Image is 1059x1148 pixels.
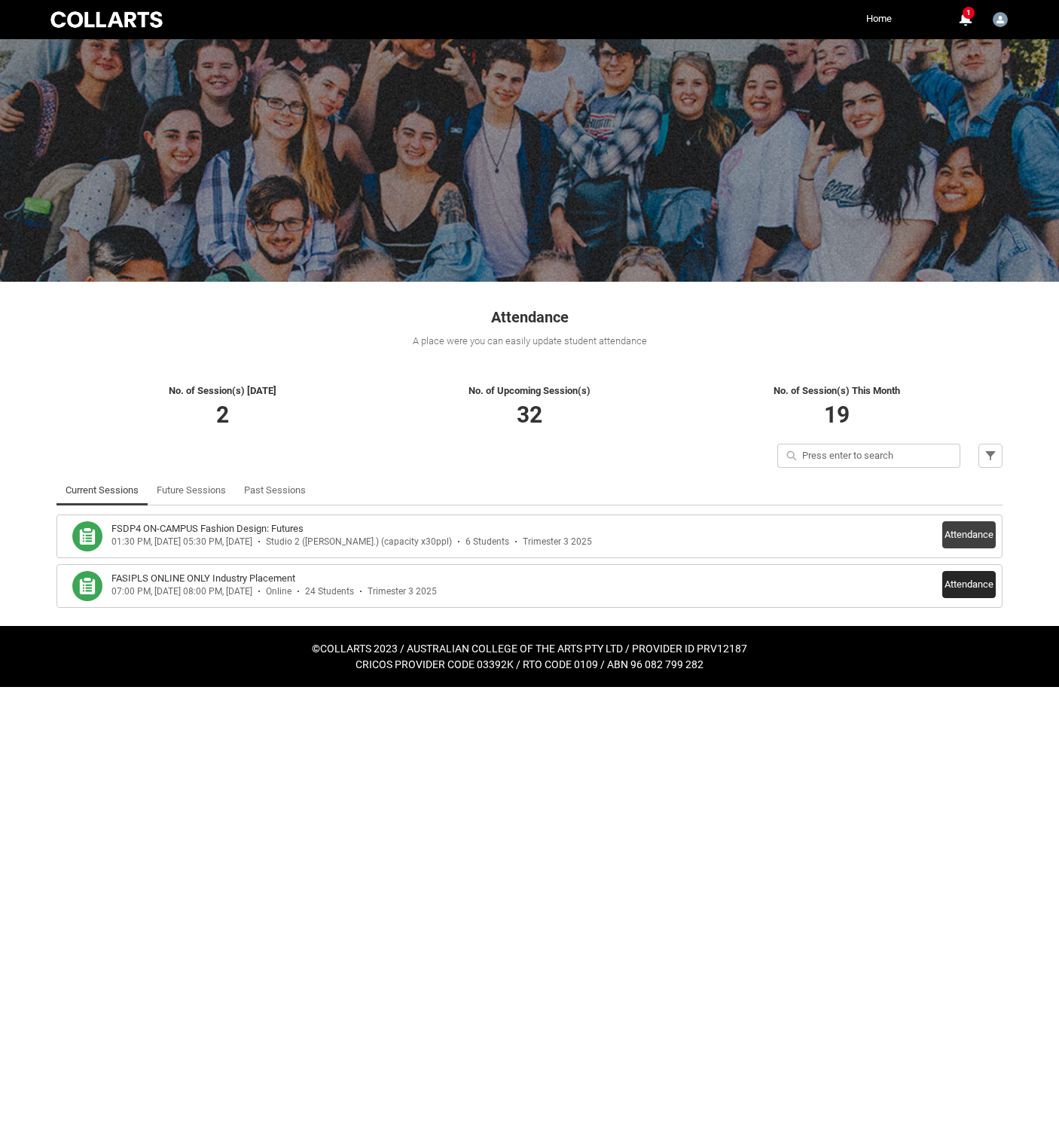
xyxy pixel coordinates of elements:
[993,12,1008,27] img: Tamara.Leacock
[148,475,235,505] li: Future Sessions
[942,521,996,548] button: Attendance
[56,475,148,505] li: Current Sessions
[774,385,900,396] span: No. of Session(s) This Month
[517,401,542,428] span: 32
[824,401,850,428] span: 19
[111,571,295,586] h3: FASIPLS ONLINE ONLY Industry Placement
[491,308,569,326] span: Attendance
[777,444,960,468] input: Press enter to search
[216,401,229,428] span: 2
[465,536,509,548] div: 6 Students
[111,586,252,597] div: 07:00 PM, [DATE] 08:00 PM, [DATE]
[111,536,252,548] div: 01:30 PM, [DATE] 05:30 PM, [DATE]
[244,475,306,505] a: Past Sessions
[157,475,226,505] a: Future Sessions
[523,536,592,548] div: Trimester 3 2025
[266,586,291,597] div: Online
[368,586,437,597] div: Trimester 3 2025
[956,11,974,29] button: 1
[111,521,304,536] h3: FSDP4 ON-CAMPUS Fashion Design: Futures
[862,8,896,30] a: Home
[56,334,1003,349] div: A place were you can easily update student attendance
[989,6,1012,30] button: User Profile Tamara.Leacock
[963,7,975,19] span: 1
[266,536,452,548] div: Studio 2 ([PERSON_NAME].) (capacity x30ppl)
[305,586,354,597] div: 24 Students
[169,385,276,396] span: No. of Session(s) [DATE]
[942,571,996,598] button: Attendance
[235,475,315,505] li: Past Sessions
[978,444,1003,468] button: Filter
[468,385,591,396] span: No. of Upcoming Session(s)
[66,475,139,505] a: Current Sessions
